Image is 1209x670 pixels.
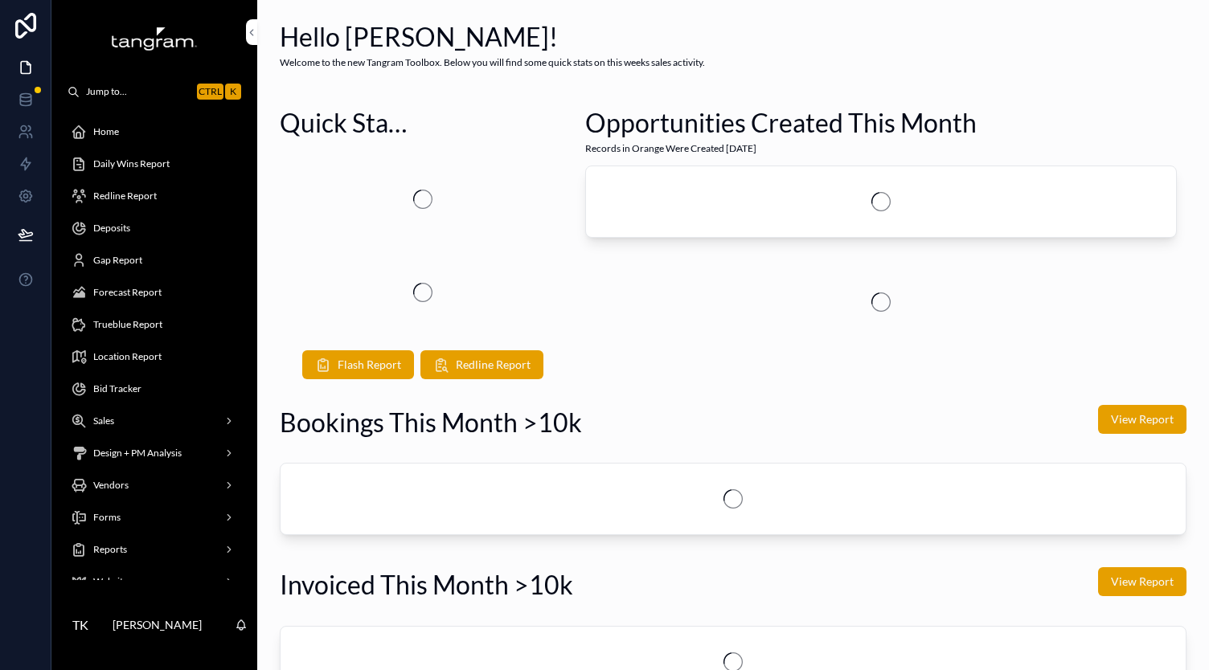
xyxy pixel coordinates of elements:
[86,85,191,98] span: Jump to...
[61,471,248,500] a: Vendors
[61,374,248,403] a: Bid Tracker
[93,575,128,588] span: Website
[456,357,531,373] span: Redline Report
[585,105,977,141] h1: Opportunities Created This Month
[93,447,182,460] span: Design + PM Analysis
[93,157,170,170] span: Daily Wins Report
[280,567,573,603] h1: Invoiced This Month >10k
[93,254,142,267] span: Gap Report
[61,214,248,243] a: Deposits
[61,77,248,106] button: Jump to...CtrlK
[1111,574,1174,590] span: View Report
[280,405,582,441] h1: Bookings This Month >10k
[197,84,223,100] span: Ctrl
[93,543,127,556] span: Reports
[61,342,248,371] a: Location Report
[61,439,248,468] a: Design + PM Analysis
[61,246,248,275] a: Gap Report
[1111,411,1174,427] span: View Report
[61,406,248,435] a: Sales
[585,141,977,156] span: Records in Orange Were Created [DATE]
[61,149,248,178] a: Daily Wins Report
[113,617,202,633] p: [PERSON_NAME]
[93,415,114,427] span: Sales
[93,190,157,202] span: Redline Report
[51,106,257,580] div: scrollable content
[61,535,248,564] a: Reports
[93,382,141,395] span: Bid Tracker
[227,85,240,98] span: K
[61,503,248,532] a: Forms
[1098,567,1186,596] button: View Report
[93,125,119,138] span: Home
[61,117,248,146] a: Home
[93,222,130,235] span: Deposits
[420,350,543,379] button: Redline Report
[1098,405,1186,434] button: View Report
[93,350,162,363] span: Location Report
[280,55,705,70] p: Welcome to the new Tangram Toolbox. Below you will find some quick stats on this weeks sales acti...
[302,350,414,379] button: Flash Report
[93,479,129,492] span: Vendors
[93,318,162,331] span: Trueblue Report
[111,26,198,51] img: App logo
[72,615,88,635] span: TK
[61,278,248,307] a: Forecast Report
[61,310,248,339] a: Trueblue Report
[280,19,705,55] h1: Hello [PERSON_NAME]!
[93,511,121,524] span: Forms
[93,286,162,299] span: Forecast Report
[61,567,248,596] a: Website
[280,105,408,141] h1: Quick Stats
[61,182,248,210] a: Redline Report
[338,357,401,373] span: Flash Report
